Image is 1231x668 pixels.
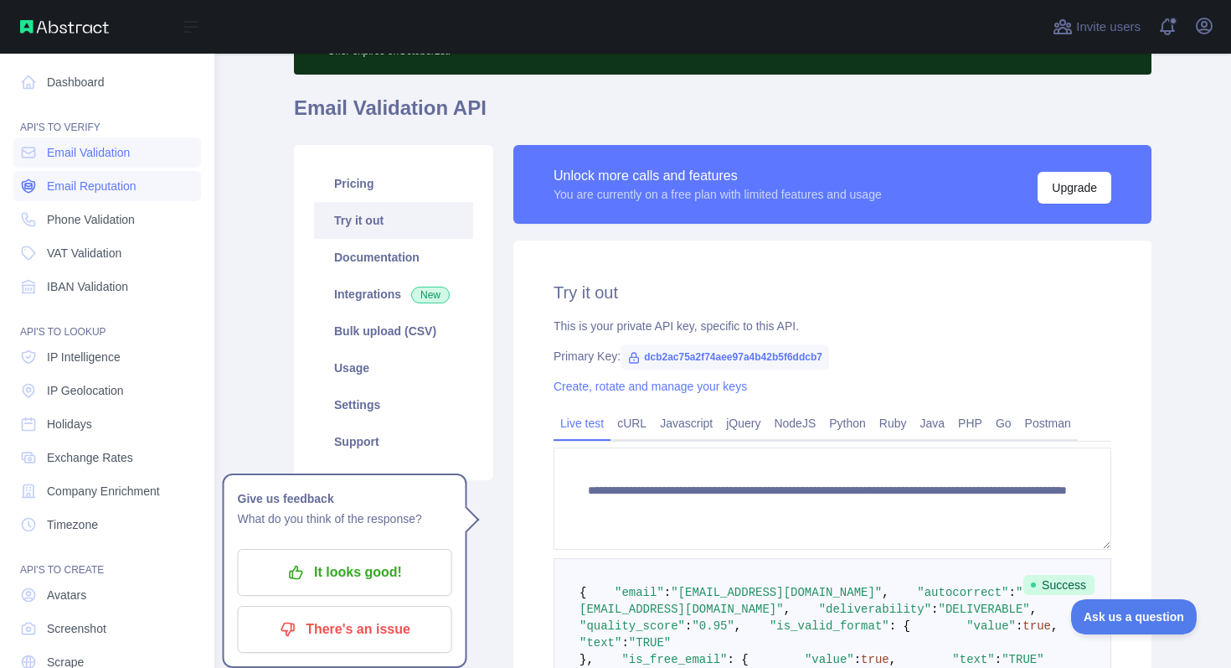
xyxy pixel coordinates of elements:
a: Python [822,410,873,437]
span: Success [1023,575,1095,595]
span: Screenshot [47,620,106,637]
span: { [579,586,586,599]
span: Holidays [47,416,92,432]
img: Abstract API [20,20,109,34]
span: Timezone [47,516,98,533]
span: , [734,619,741,633]
span: "email" [615,586,664,599]
span: : [664,586,671,599]
div: This is your private API key, specific to this API. [554,318,1111,334]
a: Timezone [13,510,201,540]
span: "TRUE" [1002,653,1043,666]
button: Invite users [1049,13,1144,40]
span: "0.95" [692,619,734,633]
span: : [1016,619,1022,633]
span: : [931,603,938,616]
span: dcb2ac75a2f74aee97a4b42b5f6ddcb7 [621,344,829,370]
span: , [784,603,791,616]
a: Email Reputation [13,171,201,201]
a: Exchange Rates [13,443,201,473]
a: IP Intelligence [13,342,201,372]
a: Javascript [653,410,719,437]
a: Bulk upload (CSV) [314,313,473,350]
a: jQuery [719,410,767,437]
span: "quality_score" [579,619,685,633]
span: Exchange Rates [47,449,133,466]
span: "is_free_email" [621,653,727,666]
span: Phone Validation [47,211,135,228]
a: Go [989,410,1018,437]
span: "text" [579,636,621,650]
div: API'S TO VERIFY [13,101,201,134]
span: "is_valid_format" [770,619,889,633]
a: Documentation [314,239,473,276]
div: Primary Key: [554,348,1111,365]
div: API'S TO LOOKUP [13,305,201,339]
a: Usage [314,350,473,386]
span: "text" [952,653,994,666]
a: Live test [554,410,610,437]
span: : { [889,619,910,633]
a: Settings [314,386,473,423]
span: , [1051,619,1058,633]
span: : [995,653,1002,666]
span: Email Validation [47,144,130,161]
a: Java [914,410,952,437]
span: VAT Validation [47,245,121,262]
div: You are currently on a free plan with limited features and usage [554,186,882,203]
div: API'S TO CREATE [13,543,201,577]
a: Pricing [314,165,473,202]
span: true [1022,619,1051,633]
span: : [685,619,692,633]
span: : [1009,586,1016,599]
span: , [882,586,888,599]
a: Screenshot [13,614,201,644]
span: , [1030,603,1037,616]
span: IP Intelligence [47,349,121,365]
button: Upgrade [1038,172,1111,204]
span: , [889,653,896,666]
span: : [621,636,628,650]
div: Unlock more calls and features [554,166,882,186]
span: "deliverability" [819,603,931,616]
span: Invite users [1076,18,1141,37]
span: "autocorrect" [917,586,1008,599]
span: New [411,287,450,303]
h2: Try it out [554,281,1111,304]
iframe: Toggle Customer Support [1071,599,1198,634]
span: true [861,653,889,666]
a: Create, rotate and manage your keys [554,380,747,393]
span: Company Enrichment [47,483,160,500]
a: Dashboard [13,67,201,97]
a: Ruby [873,410,914,437]
a: NodeJS [767,410,822,437]
a: Holidays [13,409,201,439]
h1: Email Validation API [294,95,1151,135]
a: Email Validation [13,137,201,168]
span: : { [727,653,748,666]
a: IP Geolocation [13,375,201,406]
a: Postman [1018,410,1078,437]
a: Phone Validation [13,205,201,235]
a: VAT Validation [13,238,201,268]
a: Try it out [314,202,473,239]
span: IP Geolocation [47,382,124,399]
a: Integrations New [314,276,473,313]
span: "value" [805,653,854,666]
a: Company Enrichment [13,476,201,506]
span: "TRUE" [629,636,671,650]
span: "[EMAIL_ADDRESS][DOMAIN_NAME]" [671,586,882,599]
a: IBAN Validation [13,272,201,302]
span: }, [579,653,594,666]
span: Email Reputation [47,178,136,194]
a: cURL [610,410,653,437]
span: "DELIVERABLE" [938,603,1029,616]
span: Avatars [47,587,86,603]
span: IBAN Validation [47,278,128,295]
a: Support [314,423,473,460]
span: "value" [966,619,1016,633]
span: : [854,653,861,666]
a: PHP [951,410,989,437]
a: Avatars [13,580,201,610]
